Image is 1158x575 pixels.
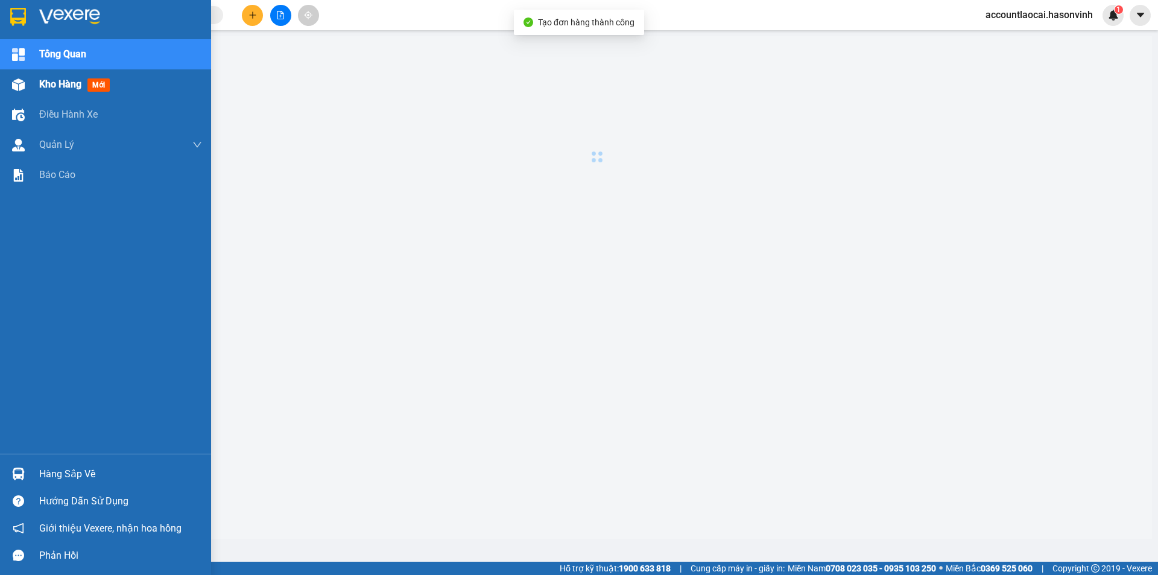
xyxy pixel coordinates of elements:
[87,78,110,92] span: mới
[12,109,25,121] img: warehouse-icon
[161,10,291,30] b: [DOMAIN_NAME]
[619,564,671,573] strong: 1900 633 818
[270,5,291,26] button: file-add
[981,564,1033,573] strong: 0369 525 060
[39,492,202,510] div: Hướng dẫn sử dụng
[39,137,74,152] span: Quản Lý
[248,11,257,19] span: plus
[12,139,25,151] img: warehouse-icon
[524,17,533,27] span: check-circle
[304,11,312,19] span: aim
[39,167,75,182] span: Báo cáo
[63,70,289,153] h1: Giao dọc đường
[1091,564,1099,573] span: copyright
[12,48,25,61] img: dashboard-icon
[1135,10,1146,21] span: caret-down
[946,562,1033,575] span: Miền Bắc
[39,46,86,62] span: Tổng Quan
[13,495,24,507] span: question-circle
[1130,5,1151,26] button: caret-down
[12,468,25,480] img: warehouse-icon
[939,566,943,571] span: ⚪️
[12,169,25,182] img: solution-icon
[538,17,634,27] span: Tạo đơn hàng thành công
[1115,5,1123,14] sup: 1
[51,15,181,62] b: [PERSON_NAME] (Vinh - Sapa)
[1042,562,1043,575] span: |
[298,5,319,26] button: aim
[788,562,936,575] span: Miền Nam
[12,78,25,91] img: warehouse-icon
[39,547,202,565] div: Phản hồi
[976,7,1103,22] span: accountlaocai.hasonvinh
[13,523,24,534] span: notification
[39,78,81,90] span: Kho hàng
[1116,5,1121,14] span: 1
[39,465,202,483] div: Hàng sắp về
[242,5,263,26] button: plus
[39,107,98,122] span: Điều hành xe
[1108,10,1119,21] img: icon-new-feature
[560,562,671,575] span: Hỗ trợ kỹ thuật:
[680,562,682,575] span: |
[13,550,24,561] span: message
[192,140,202,150] span: down
[10,8,26,26] img: logo-vxr
[276,11,285,19] span: file-add
[826,564,936,573] strong: 0708 023 035 - 0935 103 250
[691,562,785,575] span: Cung cấp máy in - giấy in:
[7,70,97,90] h2: GUKA8N1W
[39,521,182,536] span: Giới thiệu Vexere, nhận hoa hồng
